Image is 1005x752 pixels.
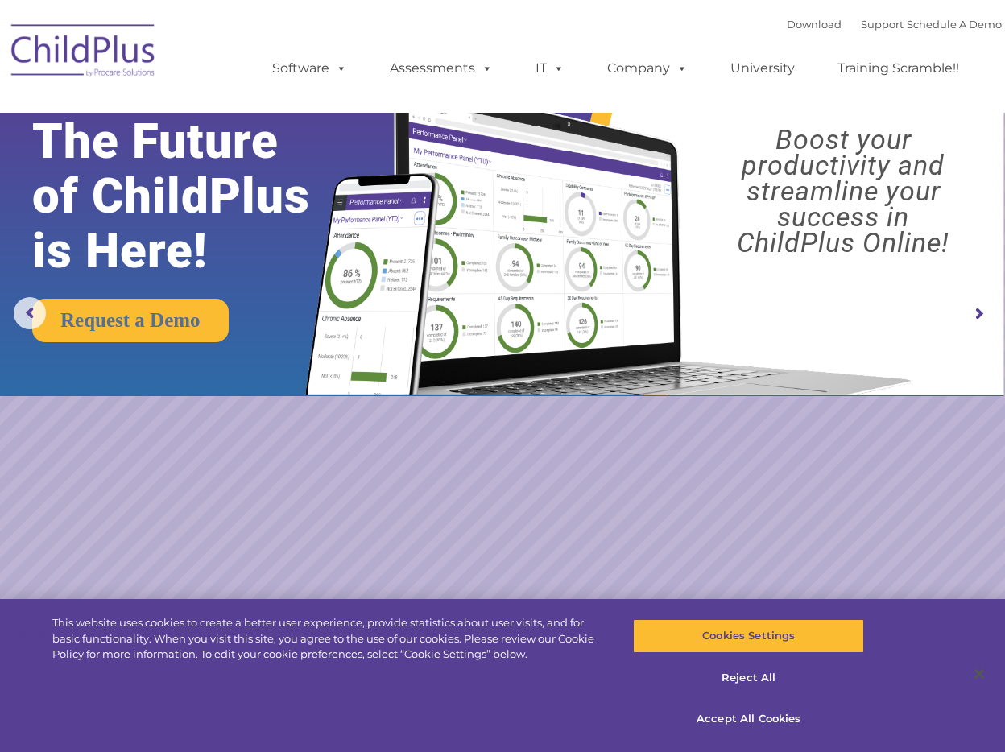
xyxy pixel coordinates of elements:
button: Accept All Cookies [633,702,864,736]
a: Request a Demo [32,299,229,342]
font: | [787,18,1002,31]
a: Download [787,18,842,31]
span: Last name [224,106,273,118]
a: Software [256,52,363,85]
a: Assessments [374,52,509,85]
img: ChildPlus by Procare Solutions [3,13,164,93]
rs-layer: Boost your productivity and streamline your success in ChildPlus Online! [694,126,992,255]
rs-layer: The Future of ChildPlus is Here! [32,114,354,279]
button: Reject All [633,661,864,695]
a: IT [519,52,581,85]
button: Cookies Settings [633,619,864,653]
a: Schedule A Demo [907,18,1002,31]
span: Phone number [224,172,292,184]
a: Company [591,52,704,85]
a: Support [861,18,904,31]
div: This website uses cookies to create a better user experience, provide statistics about user visit... [52,615,603,663]
a: Training Scramble!! [821,52,975,85]
button: Close [962,656,997,692]
a: University [714,52,811,85]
